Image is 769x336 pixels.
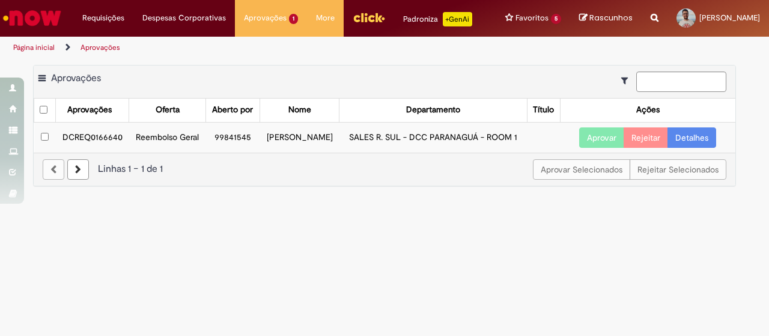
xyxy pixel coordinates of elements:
[353,8,385,26] img: click_logo_yellow_360x200.png
[13,43,55,52] a: Página inicial
[533,104,554,116] div: Título
[406,104,460,116] div: Departamento
[667,127,716,148] a: Detalhes
[579,13,633,24] a: Rascunhos
[339,122,527,153] td: SALES R. SUL - DCC PARANAGUÁ - ROOM 1
[51,72,101,84] span: Aprovações
[81,43,120,52] a: Aprovações
[624,127,668,148] button: Rejeitar
[515,12,549,24] span: Favoritos
[579,127,624,148] button: Aprovar
[289,14,298,24] span: 1
[288,104,311,116] div: Nome
[316,12,335,24] span: More
[260,122,339,153] td: [PERSON_NAME]
[67,104,112,116] div: Aprovações
[129,122,206,153] td: Reembolso Geral
[551,14,561,24] span: 5
[699,13,760,23] span: [PERSON_NAME]
[636,104,660,116] div: Ações
[43,162,726,176] div: Linhas 1 − 1 de 1
[1,6,63,30] img: ServiceNow
[55,122,129,153] td: DCREQ0166640
[621,76,634,85] i: Mostrar filtros para: Suas Solicitações
[244,12,287,24] span: Aprovações
[443,12,472,26] p: +GenAi
[212,104,253,116] div: Aberto por
[403,12,472,26] div: Padroniza
[156,104,180,116] div: Oferta
[205,122,260,153] td: 99841545
[55,99,129,122] th: Aprovações
[82,12,124,24] span: Requisições
[9,37,503,59] ul: Trilhas de página
[589,12,633,23] span: Rascunhos
[142,12,226,24] span: Despesas Corporativas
